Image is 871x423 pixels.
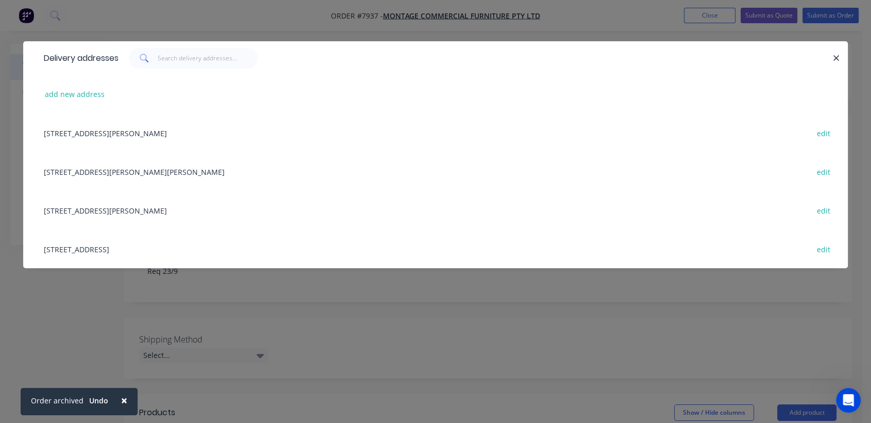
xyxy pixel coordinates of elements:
[121,393,127,408] span: ×
[39,42,119,75] div: Delivery addresses
[158,48,258,69] input: Search delivery addresses...
[811,126,835,140] button: edit
[836,388,861,413] iframe: Intercom live chat
[39,230,832,268] div: [STREET_ADDRESS]
[31,395,83,406] div: Order archived
[811,165,835,178] button: edit
[111,388,138,413] button: Close
[83,393,114,409] button: Undo
[40,87,110,101] button: add new address
[39,152,832,191] div: [STREET_ADDRESS][PERSON_NAME][PERSON_NAME]
[811,203,835,217] button: edit
[39,191,832,230] div: [STREET_ADDRESS][PERSON_NAME]
[39,113,832,152] div: [STREET_ADDRESS][PERSON_NAME]
[811,242,835,256] button: edit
